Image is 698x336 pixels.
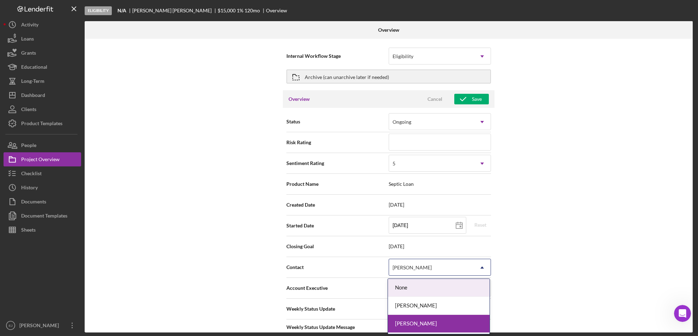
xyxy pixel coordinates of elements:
button: Clients [4,102,81,116]
button: EJ[PERSON_NAME] [4,318,81,332]
div: Grants [21,46,36,62]
div: [PERSON_NAME] [388,315,490,333]
button: Activity [4,18,81,32]
div: Checklist [21,166,42,182]
button: Sheets [4,223,81,237]
text: EJ [8,324,12,328]
button: Checklist [4,166,81,181]
span: Risk Rating [286,139,389,146]
span: Product Name [286,181,389,188]
div: [PERSON_NAME] [393,265,432,270]
span: [DATE] [389,202,491,208]
b: N/A [117,8,126,13]
span: Closing Goal [286,243,389,250]
span: Started Date [286,222,389,229]
div: Reset [474,220,486,230]
div: Dashboard [21,88,45,104]
span: Status [286,118,389,125]
span: Weekly Status Update [286,305,389,312]
div: 120 mo [244,8,260,13]
button: Archive (can unarchive later if needed) [286,69,491,84]
div: [PERSON_NAME] [388,297,490,315]
button: Long-Term [4,74,81,88]
div: Overview [266,8,287,13]
button: Educational [4,60,81,74]
div: Project Overview [21,152,60,168]
div: Eligibility [85,6,112,15]
div: [PERSON_NAME] [PERSON_NAME] [132,8,218,13]
button: Product Templates [4,116,81,130]
button: Grants [4,46,81,60]
button: Dashboard [4,88,81,102]
div: Long-Term [21,74,44,90]
div: Activity [21,18,38,33]
div: Product Templates [21,116,62,132]
span: Septic Loan [389,181,491,187]
button: People [4,138,81,152]
div: Sheets [21,223,36,239]
button: Loans [4,32,81,46]
div: Loans [21,32,34,48]
button: Project Overview [4,152,81,166]
h3: Overview [289,96,310,103]
div: Save [472,94,482,104]
div: History [21,181,38,196]
span: Account Executive [286,285,389,292]
b: Overview [378,27,399,33]
div: None [388,279,490,297]
div: People [21,138,36,154]
span: Weekly Status Update Message [286,324,491,331]
div: Clients [21,102,36,118]
button: Documents [4,195,81,209]
div: 1 % [237,8,243,13]
span: Internal Workflow Stage [286,53,389,60]
div: Document Templates [21,209,67,225]
iframe: Intercom live chat [674,305,691,322]
div: Ongoing [393,119,411,125]
div: Archive (can unarchive later if needed) [305,70,389,83]
button: Cancel [417,94,453,104]
div: 5 [393,161,395,166]
div: Cancel [427,94,442,104]
button: Save [454,94,489,104]
div: Eligibility [393,54,413,59]
span: Contact [286,264,389,271]
div: [PERSON_NAME] [18,318,63,334]
button: History [4,181,81,195]
div: Educational [21,60,47,76]
span: $15,000 [218,7,236,13]
button: Document Templates [4,209,81,223]
button: Reset [470,220,491,230]
span: [DATE] [389,244,491,249]
span: Sentiment Rating [286,160,389,167]
span: Created Date [286,201,389,208]
div: Documents [21,195,46,210]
